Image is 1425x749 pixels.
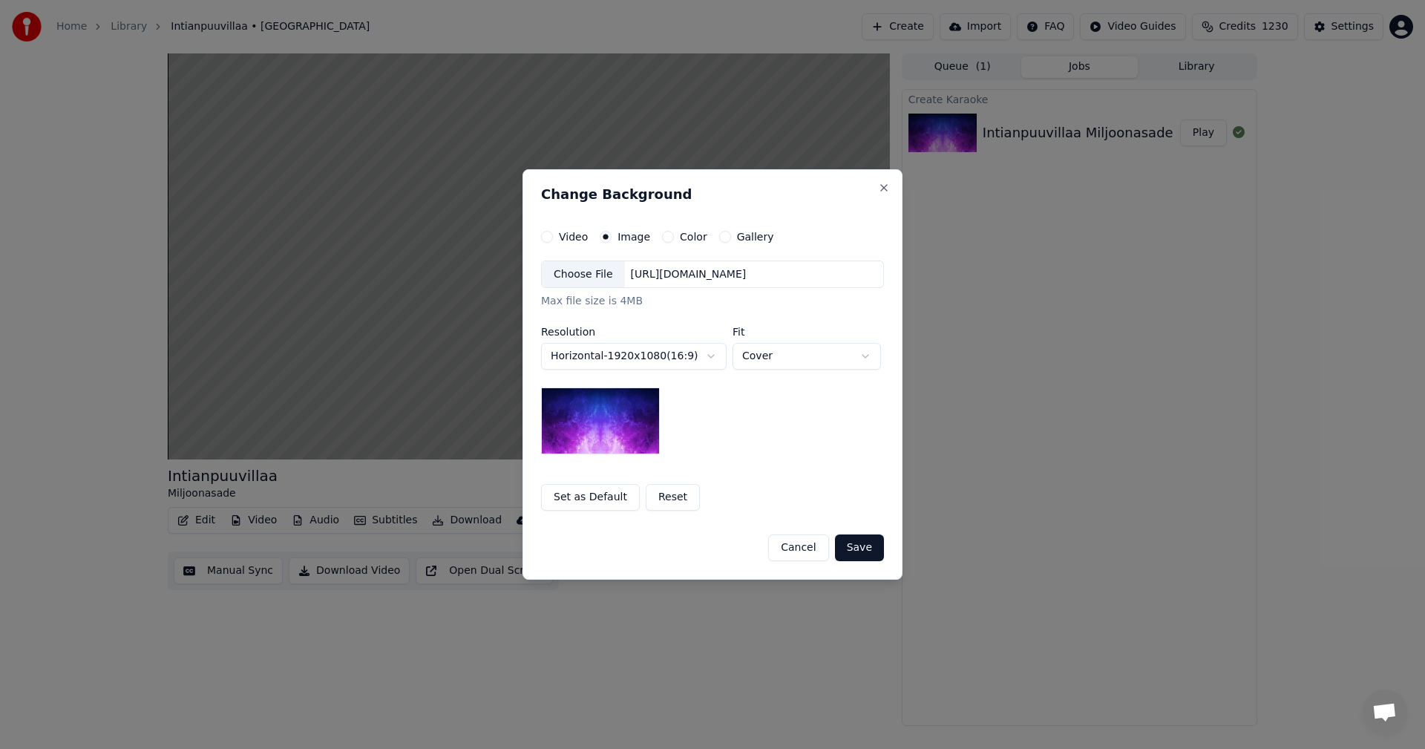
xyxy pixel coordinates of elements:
label: Gallery [737,232,774,242]
button: Save [835,534,884,561]
label: Image [617,232,650,242]
label: Fit [733,327,881,337]
label: Color [680,232,707,242]
h2: Change Background [541,188,884,201]
div: [URL][DOMAIN_NAME] [625,267,753,282]
label: Resolution [541,327,727,337]
div: Max file size is 4MB [541,295,884,310]
label: Video [559,232,588,242]
div: Choose File [542,261,625,288]
button: Cancel [768,534,828,561]
button: Reset [646,484,700,511]
button: Set as Default [541,484,640,511]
